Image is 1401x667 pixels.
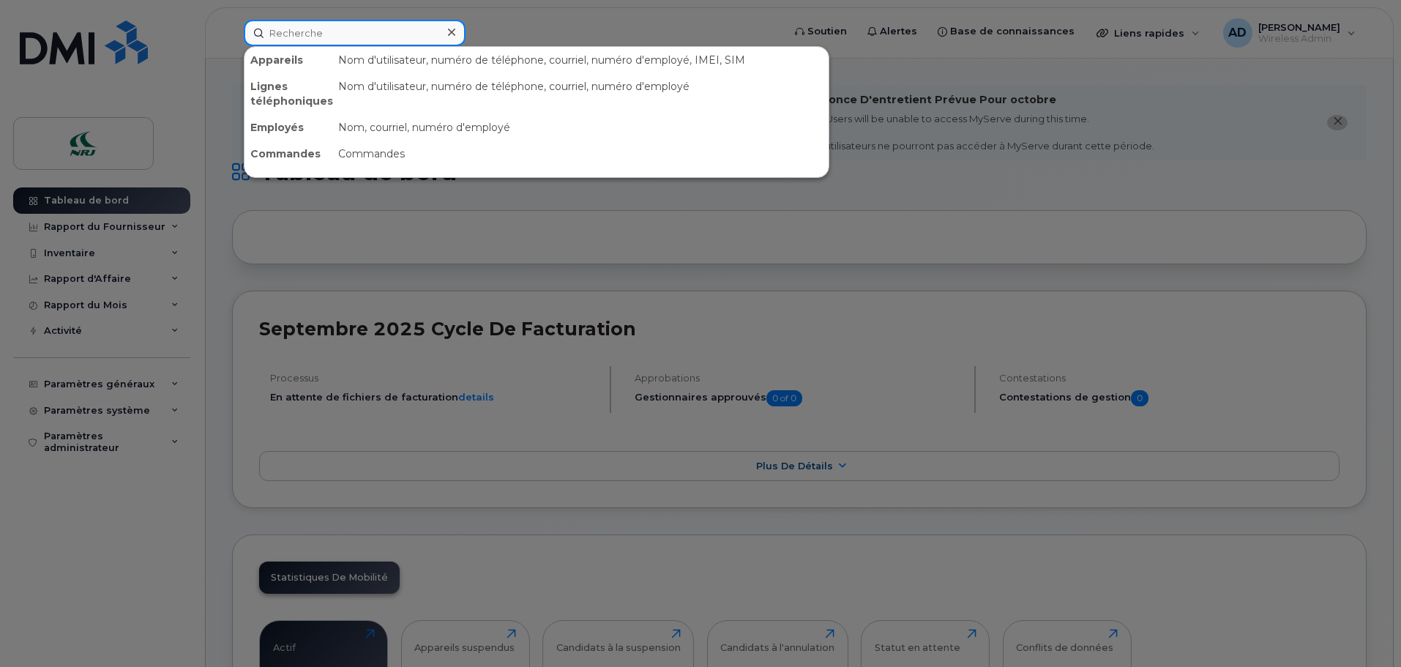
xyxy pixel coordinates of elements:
[244,114,332,141] div: Employés
[244,47,332,73] div: Appareils
[332,114,829,141] div: Nom, courriel, numéro d'employé
[244,141,332,167] div: Commandes
[244,73,332,114] div: Lignes téléphoniques
[332,141,829,167] div: Commandes
[332,47,829,73] div: Nom d'utilisateur, numéro de téléphone, courriel, numéro d'employé, IMEI, SIM
[332,73,829,114] div: Nom d'utilisateur, numéro de téléphone, courriel, numéro d'employé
